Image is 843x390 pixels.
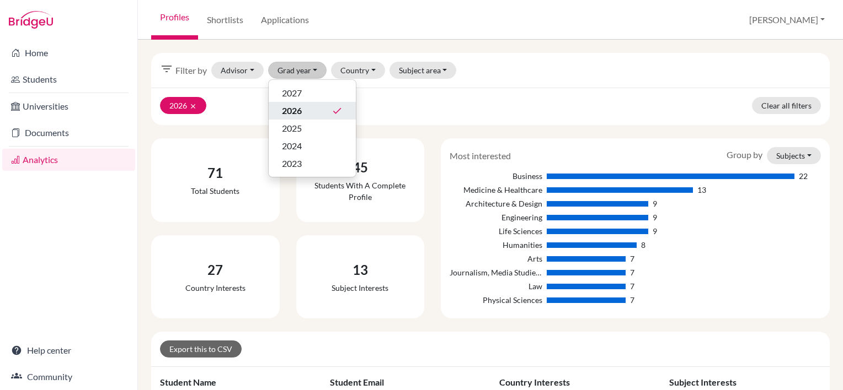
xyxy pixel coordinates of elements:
i: clear [189,102,197,110]
button: Subjects [767,147,821,164]
div: Physical Sciences [450,294,542,306]
a: Home [2,42,135,64]
span: 2023 [282,157,302,170]
button: [PERSON_NAME] [744,9,830,30]
div: 8 [641,239,645,251]
div: 45 [305,158,416,177]
button: 2025 [269,120,356,137]
a: Help center [2,339,135,361]
button: Grad year [268,62,327,79]
div: Life Sciences [450,225,542,237]
div: Humanities [450,239,542,251]
a: Clear all filters [752,97,821,114]
div: 13 [697,184,706,196]
button: Country [331,62,385,79]
div: 7 [630,267,634,278]
div: 9 [653,212,657,223]
div: 9 [653,198,657,209]
div: Group by [718,147,829,164]
a: Students [2,68,135,90]
button: Advisor [211,62,264,79]
div: 71 [191,163,239,183]
span: Filter by [175,64,207,77]
span: 2024 [282,139,302,153]
button: 2027 [269,84,356,102]
div: Law [450,280,542,292]
button: 2023 [269,155,356,172]
a: Analytics [2,149,135,171]
div: 13 [332,260,388,280]
div: Students with a complete profile [305,180,416,203]
div: Journalism, Media Studies & Communication [450,267,542,278]
div: Medicine & Healthcare [450,184,542,196]
div: 27 [185,260,246,280]
i: filter_list [160,62,173,75]
div: Total students [191,185,239,197]
span: 2026 [282,104,302,117]
a: Universities [2,95,135,117]
div: Business [450,170,542,182]
a: Documents [2,122,135,144]
span: 2025 [282,122,302,135]
button: 2024 [269,137,356,155]
div: 22 [799,170,808,182]
a: Export this to CSV [160,340,242,357]
button: 2026done [269,102,356,120]
i: done [332,105,343,116]
div: Country interests [185,282,246,294]
div: 9 [653,225,657,237]
span: 2027 [282,86,302,100]
div: Arts [450,253,542,264]
button: 2026clear [160,97,206,114]
div: 7 [630,253,634,264]
div: 7 [630,294,634,306]
div: Engineering [450,212,542,223]
div: Architecture & Design [450,198,542,209]
div: Grad year [268,79,356,177]
a: Community [2,366,135,388]
img: Bridge-U [9,11,53,29]
div: Most interested [441,149,519,162]
div: 7 [630,280,634,292]
div: Subject interests [332,282,388,294]
button: Subject area [390,62,457,79]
